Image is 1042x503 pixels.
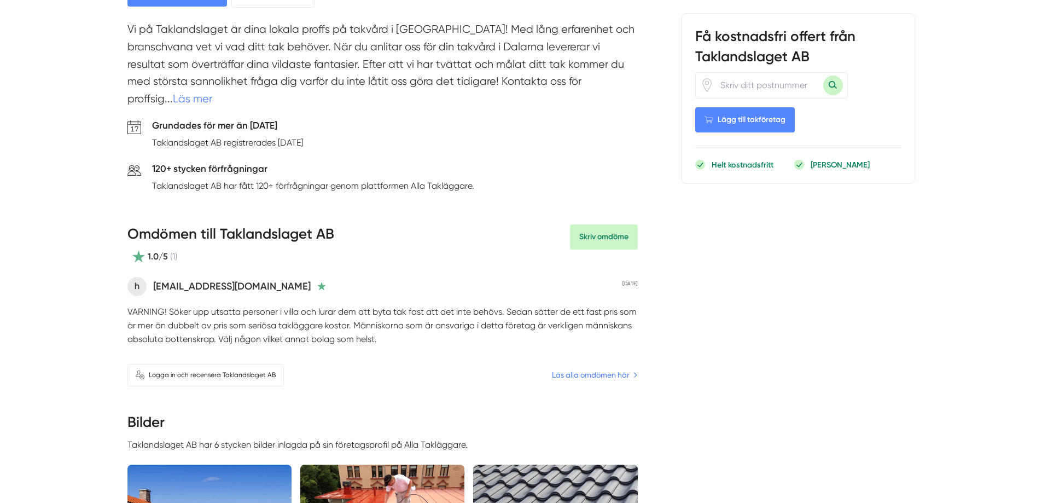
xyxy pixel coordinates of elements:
p: Taklandslaget AB har 6 stycken bilder inlagda på sin företagsprofil på Alla Takläggare. [127,438,638,452]
p: [PERSON_NAME] [811,159,870,170]
button: Sök med postnummer [823,76,843,95]
a: Läs mer [173,92,212,105]
span: Klicka för att använda din position. [700,78,714,92]
span: (1) [170,250,177,263]
a: Logga in och recensera Taklandslaget AB [127,364,284,386]
a: Skriv omdöme [570,224,638,250]
p: [DATE] [622,280,638,287]
h3: Omdömen till Taklandslaget AB [127,224,334,250]
h5: Grundades för mer än [DATE] [152,118,303,136]
h3: Bilder [127,413,638,438]
span: Logga in och recensera Taklandslaget AB [149,370,276,380]
svg: Pin / Karta [700,78,714,92]
p: Helt kostnadsfritt [712,159,773,170]
span: h [127,277,147,296]
h3: Få kostnadsfri offert från Taklandslaget AB [695,27,901,72]
p: Taklandslaget AB registrerades [DATE] [152,136,303,149]
p: Vi på Taklandslaget är dina lokala proffs på takvård i [GEOGRAPHIC_DATA]! Med lång erfarenhet och... [127,21,638,113]
span: 1.0/5 [148,250,168,263]
a: Läs alla omdömen här [552,369,638,381]
p: Taklandslaget AB har fått 120+ förfrågningar genom plattformen Alla Takläggare. [152,179,474,193]
p: [EMAIL_ADDRESS][DOMAIN_NAME] [153,279,311,294]
: Lägg till takföretag [695,107,795,132]
h5: 120+ stycken förfrågningar [152,161,474,179]
p: VARNING! Söker upp utsatta personer i villa och lurar dem att byta tak fast att det inte behövs. ... [127,305,638,346]
input: Skriv ditt postnummer [714,72,823,97]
